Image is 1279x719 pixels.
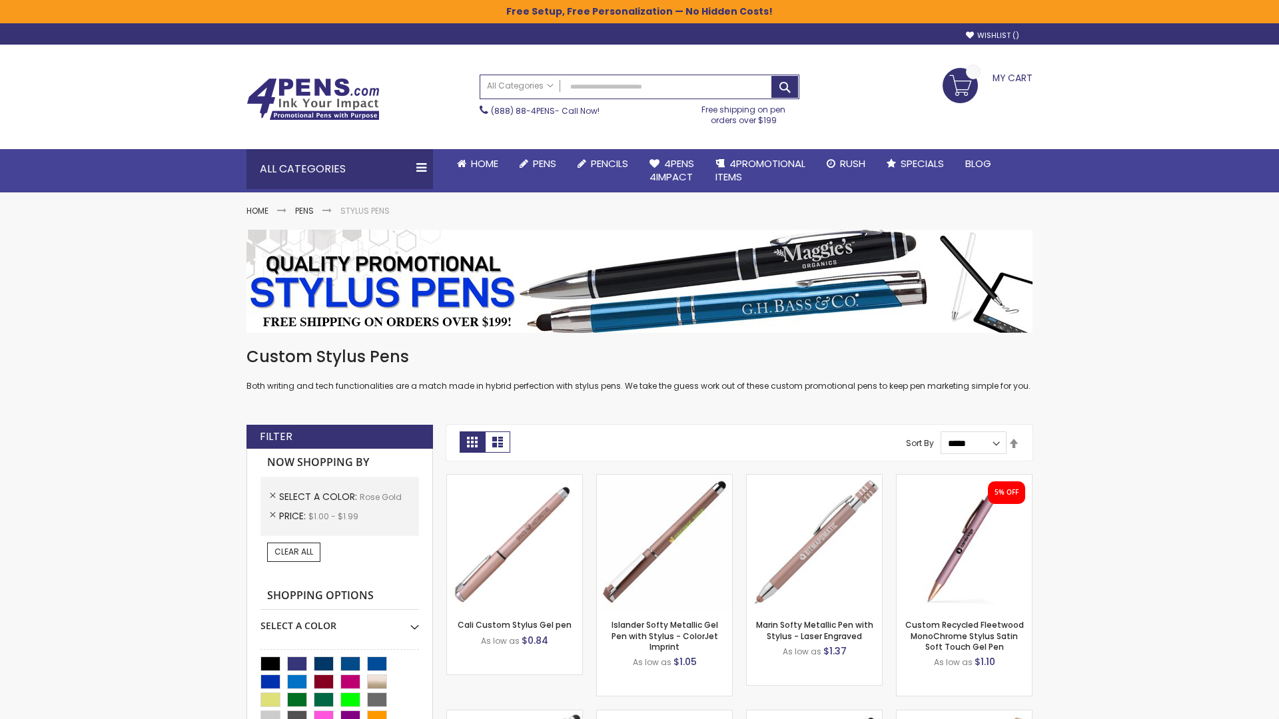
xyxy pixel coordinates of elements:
[246,78,380,120] img: 4Pens Custom Pens and Promotional Products
[487,81,554,91] span: All Categories
[260,429,292,444] strong: Filter
[460,431,485,453] strong: Grid
[597,475,732,610] img: Islander Softy Metallic Gel Pen with Stylus - ColorJet Imprint-Rose Gold
[934,656,973,668] span: As low as
[274,546,313,557] span: Clear All
[260,449,419,477] strong: Now Shopping by
[673,655,697,668] span: $1.05
[897,474,1032,485] a: Custom Recycled Fleetwood MonoChrome Stylus Satin Soft Touch Gel Pen-Rose Gold
[876,149,955,178] a: Specials
[567,149,639,178] a: Pencils
[308,511,358,522] span: $1.00 - $1.99
[633,656,671,668] span: As low as
[747,474,882,485] a: Marin Softy Metallic Pen with Stylus - Laser Engraved-Rose Gold
[279,490,360,503] span: Select A Color
[975,655,995,668] span: $1.10
[901,156,944,170] span: Specials
[491,105,600,117] span: - Call Now!
[533,156,556,170] span: Pens
[509,149,567,178] a: Pens
[246,230,1033,333] img: Stylus Pens
[906,437,934,449] label: Sort By
[447,475,582,610] img: Cali Custom Stylus Gel pen-Rose Gold
[279,509,308,523] span: Price
[491,105,555,117] a: (888) 88-4PENS
[715,156,805,184] span: 4PROMOTIONAL ITEMS
[747,475,882,610] img: Marin Softy Metallic Pen with Stylus - Laser Engraved-Rose Gold
[649,156,694,184] span: 4Pens 4impact
[639,149,705,192] a: 4Pens4impact
[966,31,1019,41] a: Wishlist
[480,75,560,97] a: All Categories
[360,491,402,503] span: Rose Gold
[591,156,628,170] span: Pencils
[597,474,732,485] a: Islander Softy Metallic Gel Pen with Stylus - ColorJet Imprint-Rose Gold
[705,149,816,192] a: 4PROMOTIONALITEMS
[612,619,718,652] a: Islander Softy Metallic Gel Pen with Stylus - ColorJet Imprint
[965,156,991,170] span: Blog
[823,644,847,658] span: $1.37
[447,474,582,485] a: Cali Custom Stylus Gel pen-Rose Gold
[458,619,572,630] a: Cali Custom Stylus Gel pen
[260,582,419,610] strong: Shopping Options
[246,346,1033,367] h1: Custom Stylus Pens
[522,634,548,647] span: $0.84
[756,619,873,641] a: Marin Softy Metallic Pen with Stylus - Laser Engraved
[246,205,268,216] a: Home
[295,205,314,216] a: Pens
[688,99,800,126] div: Free shipping on pen orders over $199
[481,635,520,646] span: As low as
[897,475,1032,610] img: Custom Recycled Fleetwood MonoChrome Stylus Satin Soft Touch Gel Pen-Rose Gold
[446,149,509,178] a: Home
[816,149,876,178] a: Rush
[246,346,1033,392] div: Both writing and tech functionalities are a match made in hybrid perfection with stylus pens. We ...
[995,488,1019,497] div: 5% OFF
[246,149,433,189] div: All Categories
[267,543,320,561] a: Clear All
[955,149,1002,178] a: Blog
[905,619,1024,652] a: Custom Recycled Fleetwood MonoChrome Stylus Satin Soft Touch Gel Pen
[340,205,390,216] strong: Stylus Pens
[783,646,821,657] span: As low as
[840,156,865,170] span: Rush
[260,610,419,632] div: Select A Color
[471,156,498,170] span: Home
